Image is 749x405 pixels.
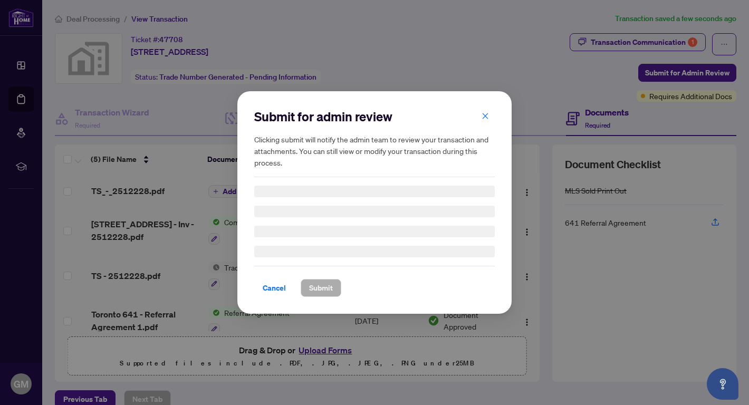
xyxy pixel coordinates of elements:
h2: Submit for admin review [254,108,495,125]
button: Open asap [707,368,738,400]
button: Cancel [254,279,294,297]
button: Submit [301,279,341,297]
h5: Clicking submit will notify the admin team to review your transaction and attachments. You can st... [254,133,495,168]
span: Cancel [263,279,286,296]
span: close [482,112,489,120]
